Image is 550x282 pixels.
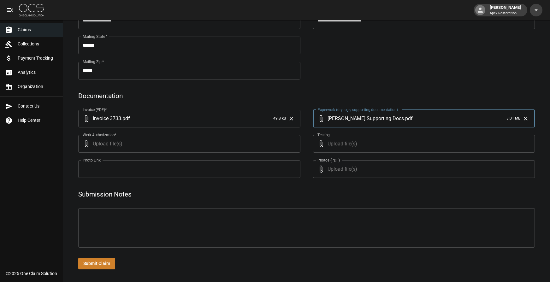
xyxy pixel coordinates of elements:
span: . pdf [404,115,413,122]
span: Collections [18,41,58,47]
button: Clear [287,114,296,123]
label: Work Authorization* [83,132,116,138]
span: Contact Us [18,103,58,109]
button: Clear [521,114,530,123]
span: Payment Tracking [18,55,58,62]
span: Upload file(s) [328,135,518,153]
label: Invoice (PDF)* [83,107,107,112]
label: Paperwork (dry logs, supporting documentation) [317,107,398,112]
button: Submit Claim [78,258,115,269]
label: Testing [317,132,330,138]
span: Analytics [18,69,58,76]
img: ocs-logo-white-transparent.png [19,4,44,16]
div: © 2025 One Claim Solution [6,270,57,277]
p: Apex Restoration [490,11,521,16]
span: Organization [18,83,58,90]
span: Help Center [18,117,58,124]
span: Claims [18,26,58,33]
label: Photos (PDF) [317,157,340,163]
span: Upload file(s) [93,135,283,153]
span: [PERSON_NAME] Supporting Docs [328,115,404,122]
span: . pdf [121,115,130,122]
div: [PERSON_NAME] [487,4,523,16]
span: Invoice 3733 [93,115,121,122]
label: Mailing Zip [83,59,104,64]
label: Mailing State [83,34,107,39]
span: 3.01 MB [506,115,520,122]
span: Upload file(s) [328,160,518,178]
label: Photo Link [83,157,101,163]
button: open drawer [4,4,16,16]
span: 49.8 kB [273,115,286,122]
